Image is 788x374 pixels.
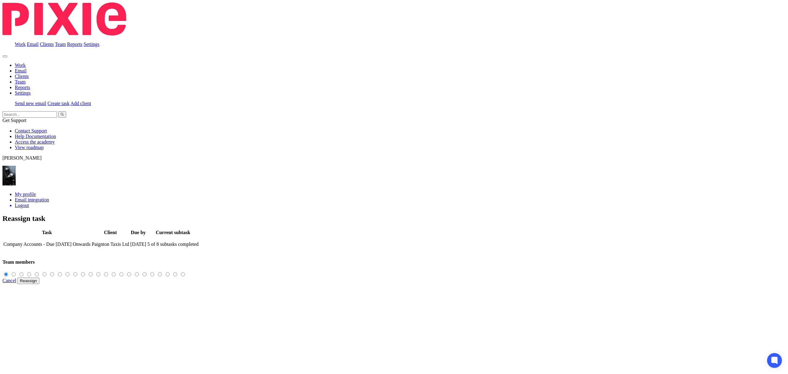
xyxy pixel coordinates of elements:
a: Email [15,68,26,73]
a: Work [15,42,26,47]
p: [PERSON_NAME] [2,155,786,161]
a: Logout [15,203,786,208]
a: Close this dialog window [2,278,16,283]
p: Paignton Taxis Ltd [92,242,129,247]
a: Email integration [15,197,49,202]
span: Get Support [2,118,26,123]
a: Create task [47,101,70,106]
input: Reassign [17,278,39,284]
a: Access the academy [15,139,55,144]
a: Email [27,42,38,47]
span: Current subtask [156,230,190,235]
h4: Team members [2,259,786,265]
img: 1000002122.jpg [2,166,16,185]
a: My profile [15,192,36,197]
a: Help Documentation [15,134,56,139]
span: Reassign task [2,214,45,222]
a: View roadmap [15,145,44,150]
a: Settings [84,42,100,47]
img: Pixie [2,2,126,35]
a: Reports [15,85,30,90]
a: Work [15,63,26,68]
span: Logout [15,203,29,208]
span: Client [104,230,117,235]
td: 5 of 8 subtasks completed [147,236,199,252]
a: Contact Support [15,128,47,133]
button: Search [58,111,66,118]
a: Reports [67,42,82,47]
a: Clients [15,74,29,79]
a: Clients [40,42,54,47]
span: Due by [131,230,146,235]
a: Send new email [15,101,46,106]
p: [DATE] [130,242,146,247]
a: Team [55,42,66,47]
a: Team [15,79,26,84]
span: Company Accounts - Due [DATE] Onwards [3,242,90,247]
span: Task [42,230,52,235]
input: Search [2,111,57,118]
a: Settings [15,90,31,96]
a: Add client [70,101,91,106]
